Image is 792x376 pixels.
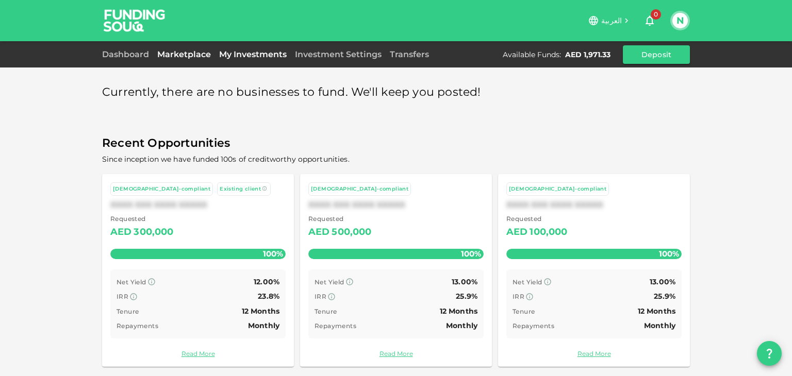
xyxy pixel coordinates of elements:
[102,155,350,164] span: Since inception we have funded 100s of creditworthy opportunities.
[506,224,527,241] div: AED
[456,292,477,301] span: 25.9%
[440,306,477,316] span: 12 Months
[506,349,682,358] a: Read More
[639,10,660,31] button: 0
[651,9,661,20] span: 0
[315,307,337,315] span: Tenure
[110,214,174,224] span: Requested
[215,49,291,59] a: My Investments
[498,174,690,367] a: [DEMOGRAPHIC_DATA]-compliantXXXX XXX XXXX XXXXX Requested AED100,000100% Net Yield 13.00% IRR 25....
[102,174,294,367] a: [DEMOGRAPHIC_DATA]-compliant Existing clientXXXX XXX XXXX XXXXX Requested AED300,000100% Net Yiel...
[503,49,561,60] div: Available Funds :
[110,200,286,210] div: XXXX XXX XXXX XXXXX
[110,349,286,358] a: Read More
[308,224,329,241] div: AED
[134,224,173,241] div: 300,000
[509,185,606,194] div: [DEMOGRAPHIC_DATA]-compliant
[300,174,492,367] a: [DEMOGRAPHIC_DATA]-compliantXXXX XXX XXXX XXXXX Requested AED500,000100% Net Yield 13.00% IRR 25....
[308,214,372,224] span: Requested
[565,49,610,60] div: AED 1,971.33
[654,292,675,301] span: 25.9%
[117,307,139,315] span: Tenure
[308,200,484,210] div: XXXX XXX XXXX XXXXX
[315,322,356,330] span: Repayments
[117,278,146,286] span: Net Yield
[386,49,433,59] a: Transfers
[315,293,326,300] span: IRR
[452,277,477,286] span: 13.00%
[513,322,554,330] span: Repayments
[623,45,690,64] button: Deposit
[260,246,286,261] span: 100%
[153,49,215,59] a: Marketplace
[506,200,682,210] div: XXXX XXX XXXX XXXXX
[513,293,524,300] span: IRR
[110,224,131,241] div: AED
[650,277,675,286] span: 13.00%
[644,321,675,330] span: Monthly
[513,307,535,315] span: Tenure
[242,306,279,316] span: 12 Months
[248,321,279,330] span: Monthly
[446,321,477,330] span: Monthly
[220,185,261,192] span: Existing client
[672,13,688,28] button: N
[656,246,682,261] span: 100%
[258,292,279,301] span: 23.8%
[530,224,567,241] div: 100,000
[102,82,481,102] span: Currently, there are no businesses to fund. We'll keep you posted!
[506,214,568,224] span: Requested
[458,246,484,261] span: 100%
[102,49,153,59] a: Dashboard
[117,322,158,330] span: Repayments
[601,16,622,25] span: العربية
[308,349,484,358] a: Read More
[315,278,344,286] span: Net Yield
[332,224,371,241] div: 500,000
[113,185,210,194] div: [DEMOGRAPHIC_DATA]-compliant
[513,278,542,286] span: Net Yield
[117,293,128,300] span: IRR
[757,341,782,366] button: question
[291,49,386,59] a: Investment Settings
[102,133,690,153] span: Recent Opportunities
[638,306,675,316] span: 12 Months
[254,277,279,286] span: 12.00%
[311,185,408,194] div: [DEMOGRAPHIC_DATA]-compliant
